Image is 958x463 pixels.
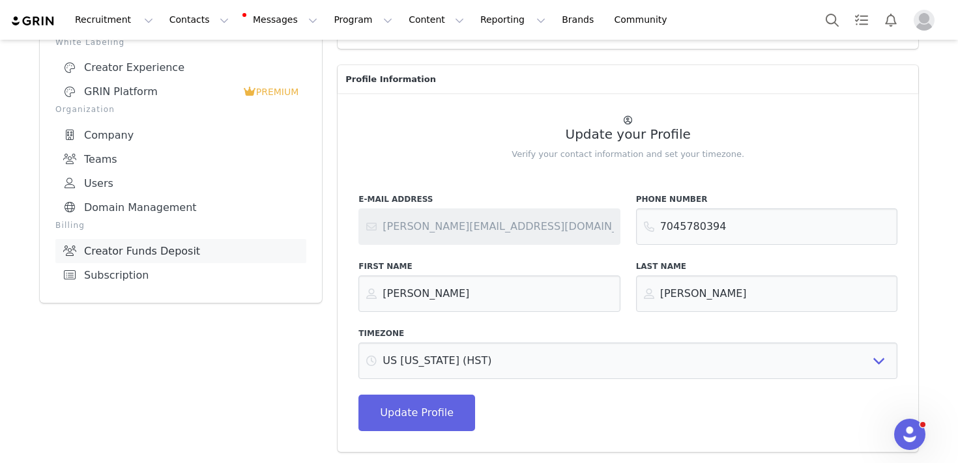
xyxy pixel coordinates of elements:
label: E-Mail Address [358,193,620,205]
a: Teams [55,147,306,171]
img: grin logo [10,15,56,27]
a: GRIN Platform PREMIUM [55,79,306,104]
a: Creator Experience [55,56,306,79]
div: Creator Experience [63,61,298,74]
input: First Name [358,275,620,312]
label: Timezone [358,328,897,339]
button: Search [818,5,847,35]
input: Phone Number [636,208,897,245]
label: Last Name [636,260,897,272]
img: placeholder-profile.jpg [914,10,935,31]
button: Content [401,5,472,35]
div: GRIN Platform [63,85,243,98]
select: Select Timezone [358,343,897,379]
button: Reporting [472,5,553,35]
a: Users [55,171,306,195]
button: Messages [237,5,325,35]
button: Notifications [877,5,905,35]
label: First Name [358,260,620,272]
span: Update Profile [380,405,454,421]
a: Brands [554,5,605,35]
span: PREMIUM [256,87,299,97]
a: Creator Funds Deposit [55,239,306,263]
button: Program [326,5,400,35]
button: Contacts [162,5,237,35]
p: Organization [55,104,306,115]
button: Profile [906,10,948,31]
a: Domain Management [55,195,306,219]
button: Recruitment [67,5,161,35]
iframe: Intercom live chat [894,419,925,450]
p: White Labeling [55,36,306,48]
a: Community [607,5,681,35]
input: Contact support or your account administrator to change your email address [358,208,620,245]
button: Update Profile [358,395,475,431]
label: Phone Number [636,193,897,205]
p: Billing [55,219,306,231]
input: Last Name [636,275,897,312]
p: Verify your contact information and set your timezone. [358,148,897,161]
a: Company [55,123,306,147]
a: Tasks [847,5,876,35]
h2: Update your Profile [358,127,897,142]
a: Subscription [55,263,306,287]
span: Profile Information [345,73,436,86]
